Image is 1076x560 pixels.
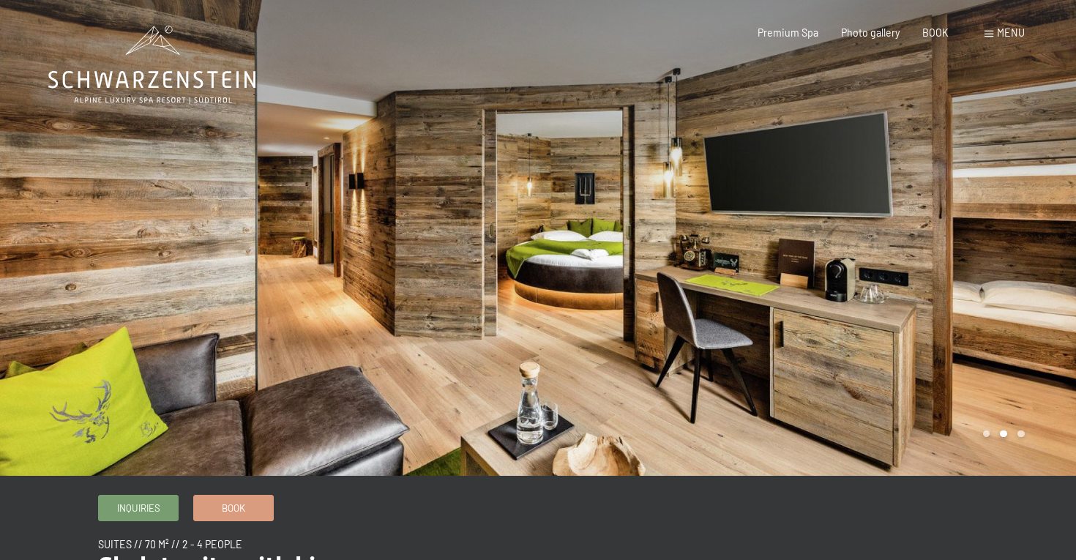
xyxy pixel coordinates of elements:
[222,502,245,514] font: Book
[99,496,178,520] a: Inquiries
[758,26,818,39] a: Premium Spa
[922,26,949,39] a: BOOK
[997,26,1025,39] font: menu
[98,538,242,550] font: Suites // 70 m² // 2 - 4 people
[117,502,160,514] font: Inquiries
[841,26,900,39] a: Photo gallery
[194,496,273,520] a: Book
